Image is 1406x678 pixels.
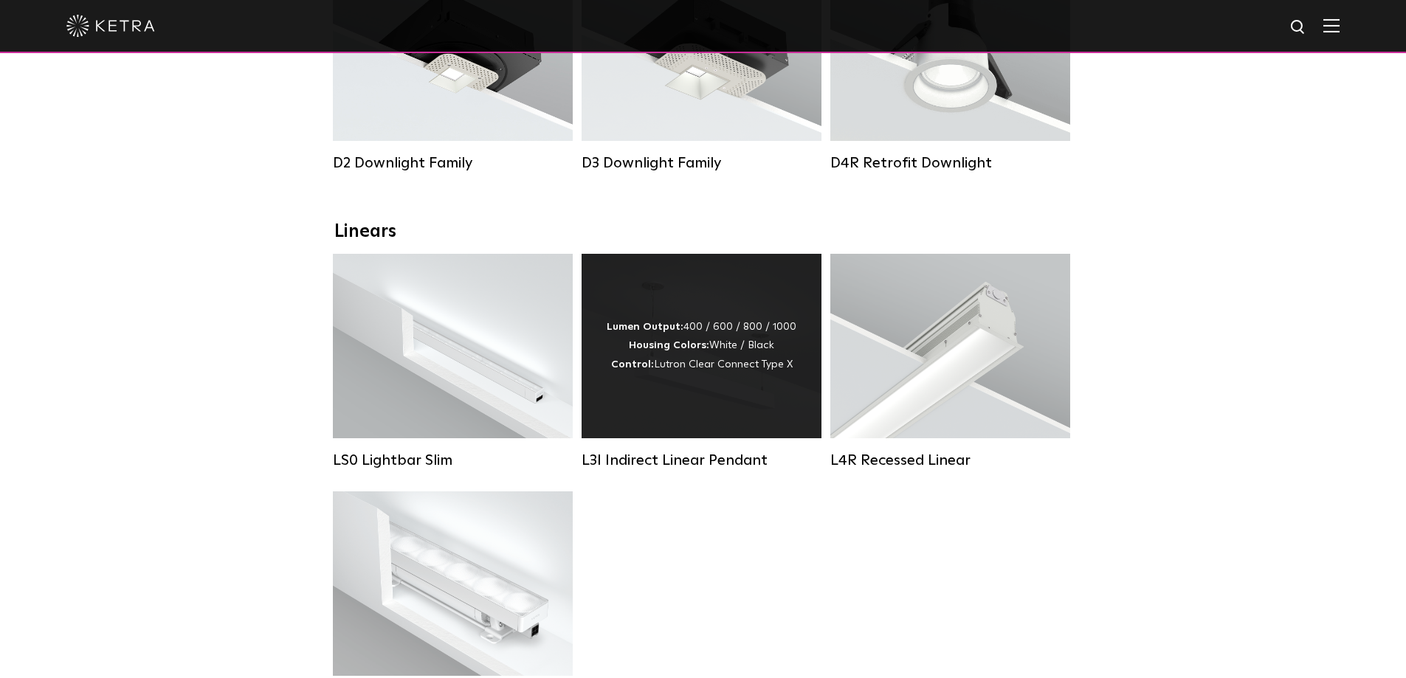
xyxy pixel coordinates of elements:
[582,452,821,469] div: L3I Indirect Linear Pendant
[334,221,1072,243] div: Linears
[611,359,654,370] strong: Control:
[830,254,1070,469] a: L4R Recessed Linear Lumen Output:400 / 600 / 800 / 1000Colors:White / BlackControl:Lutron Clear C...
[333,254,573,469] a: LS0 Lightbar Slim Lumen Output:200 / 350Colors:White / BlackControl:X96 Controller
[1323,18,1340,32] img: Hamburger%20Nav.svg
[582,154,821,172] div: D3 Downlight Family
[629,340,709,350] strong: Housing Colors:
[607,318,796,374] div: 400 / 600 / 800 / 1000 White / Black Lutron Clear Connect Type X
[333,452,573,469] div: LS0 Lightbar Slim
[830,452,1070,469] div: L4R Recessed Linear
[830,154,1070,172] div: D4R Retrofit Downlight
[607,322,683,332] strong: Lumen Output:
[582,254,821,469] a: L3I Indirect Linear Pendant Lumen Output:400 / 600 / 800 / 1000Housing Colors:White / BlackContro...
[66,15,155,37] img: ketra-logo-2019-white
[333,154,573,172] div: D2 Downlight Family
[1289,18,1308,37] img: search icon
